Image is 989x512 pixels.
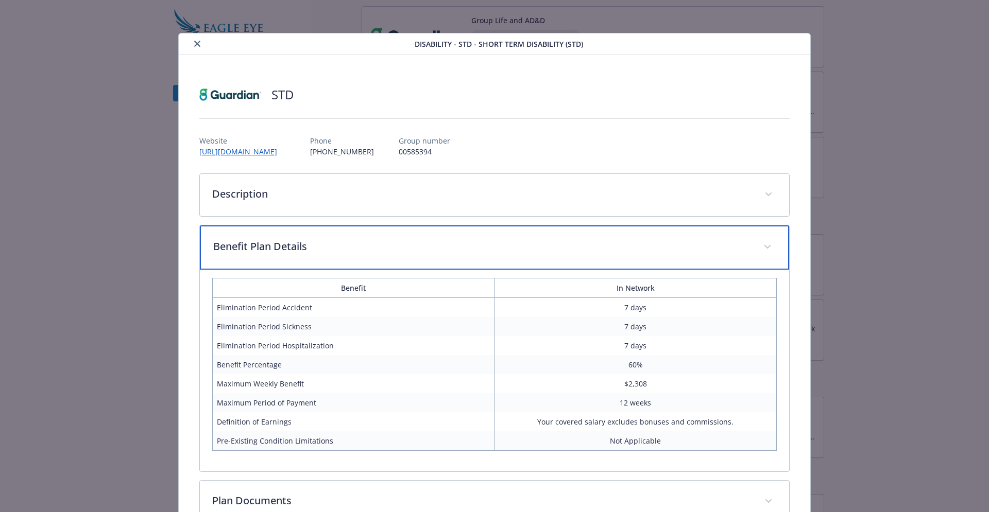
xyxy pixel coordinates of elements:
div: Benefit Plan Details [200,270,790,471]
p: Phone [310,135,374,146]
td: 7 days [494,298,777,317]
h2: STD [271,86,294,103]
td: Elimination Period Hospitalization [212,336,494,355]
p: Description [212,186,753,202]
td: Elimination Period Sickness [212,317,494,336]
span: Disability - STD - Short Term Disability (STD) [415,39,583,49]
a: [URL][DOMAIN_NAME] [199,147,285,156]
td: Not Applicable [494,431,777,451]
p: Website [199,135,285,146]
td: Elimination Period Accident [212,298,494,317]
td: 7 days [494,336,777,355]
td: Pre-Existing Condition Limitations [212,431,494,451]
td: 12 weeks [494,393,777,412]
img: Guardian [199,79,261,110]
p: Benefit Plan Details [213,239,752,254]
p: Plan Documents [212,493,753,508]
td: Maximum Period of Payment [212,393,494,412]
th: In Network [494,278,777,298]
td: Definition of Earnings [212,412,494,431]
p: 00585394 [399,146,450,157]
td: 60% [494,355,777,374]
div: Benefit Plan Details [200,225,790,270]
td: 7 days [494,317,777,336]
div: Description [200,174,790,216]
button: close [191,38,203,50]
th: Benefit [212,278,494,298]
td: Your covered salary excludes bonuses and commissions. [494,412,777,431]
td: Maximum Weekly Benefit [212,374,494,393]
p: Group number [399,135,450,146]
td: Benefit Percentage [212,355,494,374]
p: [PHONE_NUMBER] [310,146,374,157]
td: $2,308 [494,374,777,393]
